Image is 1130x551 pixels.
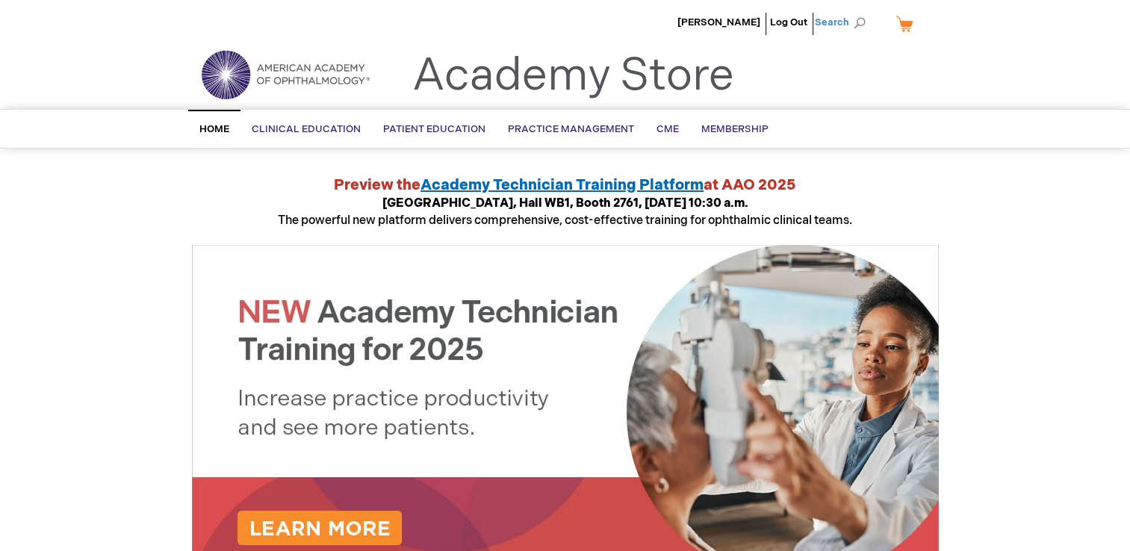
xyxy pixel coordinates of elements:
[383,123,485,135] span: Patient Education
[701,123,769,135] span: Membership
[334,176,796,194] strong: Preview the at AAO 2025
[420,176,704,194] a: Academy Technician Training Platform
[199,123,229,135] span: Home
[770,16,807,28] a: Log Out
[656,123,679,135] span: CME
[412,49,734,103] a: Academy Store
[677,16,760,28] a: [PERSON_NAME]
[252,123,361,135] span: Clinical Education
[815,7,872,37] span: Search
[382,196,748,211] strong: [GEOGRAPHIC_DATA], Hall WB1, Booth 2761, [DATE] 10:30 a.m.
[508,123,634,135] span: Practice Management
[278,196,852,228] span: The powerful new platform delivers comprehensive, cost-effective training for ophthalmic clinical...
